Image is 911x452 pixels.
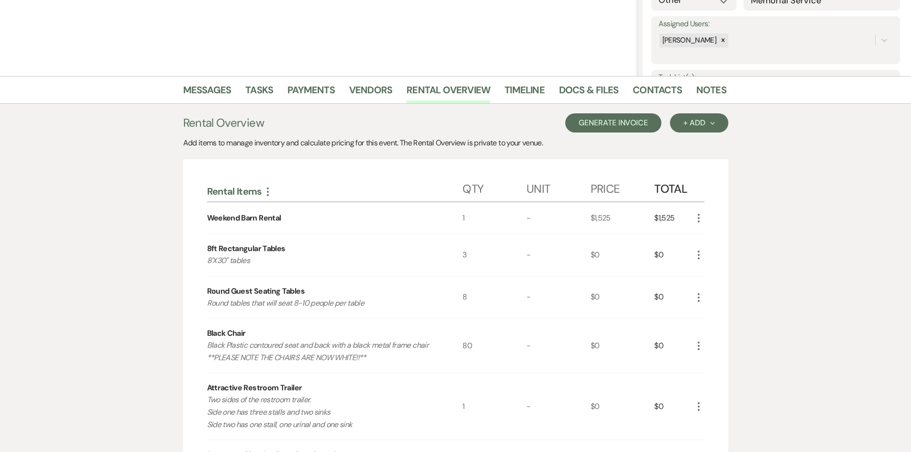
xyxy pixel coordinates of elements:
div: Qty [462,173,527,201]
div: - [527,319,591,373]
div: - [527,202,591,233]
div: 3 [462,234,527,276]
div: Total [654,173,692,201]
a: Contacts [633,82,682,103]
div: 8ft Rectangular Tables [207,243,285,254]
div: + Add [683,119,714,127]
div: $0 [654,234,692,276]
label: Task List(s): [659,71,893,85]
h3: Rental Overview [183,114,264,132]
div: $0 [591,234,655,276]
div: Unit [527,173,591,201]
button: + Add [670,113,728,132]
p: Round tables that will seat 8-10 people per table [207,297,437,309]
a: Docs & Files [559,82,618,103]
div: $0 [591,373,655,440]
a: Rental Overview [406,82,490,103]
a: Payments [287,82,335,103]
div: - [527,234,591,276]
div: $0 [654,373,692,440]
div: Attractive Restroom Trailer [207,382,302,394]
div: Add items to manage inventory and calculate pricing for this event. The Rental Overview is privat... [183,137,728,149]
div: - [527,373,591,440]
div: 8 [462,276,527,319]
div: Weekend Barn Rental [207,212,281,224]
div: Round Guest Seating Tables [207,286,305,297]
div: Price [591,173,655,201]
label: Assigned Users: [659,17,893,31]
a: Tasks [245,82,273,103]
p: 8'X30" tables [207,254,437,267]
a: Vendors [349,82,392,103]
div: $1,525 [591,202,655,233]
div: 80 [462,319,527,373]
a: Notes [696,82,726,103]
div: $1,525 [654,202,692,233]
div: Rental Items [207,185,463,198]
div: $0 [654,319,692,373]
div: [PERSON_NAME] [659,33,718,47]
div: 1 [462,373,527,440]
a: Messages [183,82,231,103]
div: $0 [654,276,692,319]
div: 1 [462,202,527,233]
div: $0 [591,319,655,373]
div: $0 [591,276,655,319]
div: Black Chair [207,328,246,339]
p: Black Plastic contoured seat and back with a black metal frame chair **PLEASE NOTE THE CHAIRS ARE... [207,339,437,364]
button: Generate Invoice [565,113,661,132]
div: - [527,276,591,319]
p: Two sides of the restroom trailer. Side one has three stalls and two sinks Side two has one stall... [207,394,437,430]
a: Timeline [505,82,545,103]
